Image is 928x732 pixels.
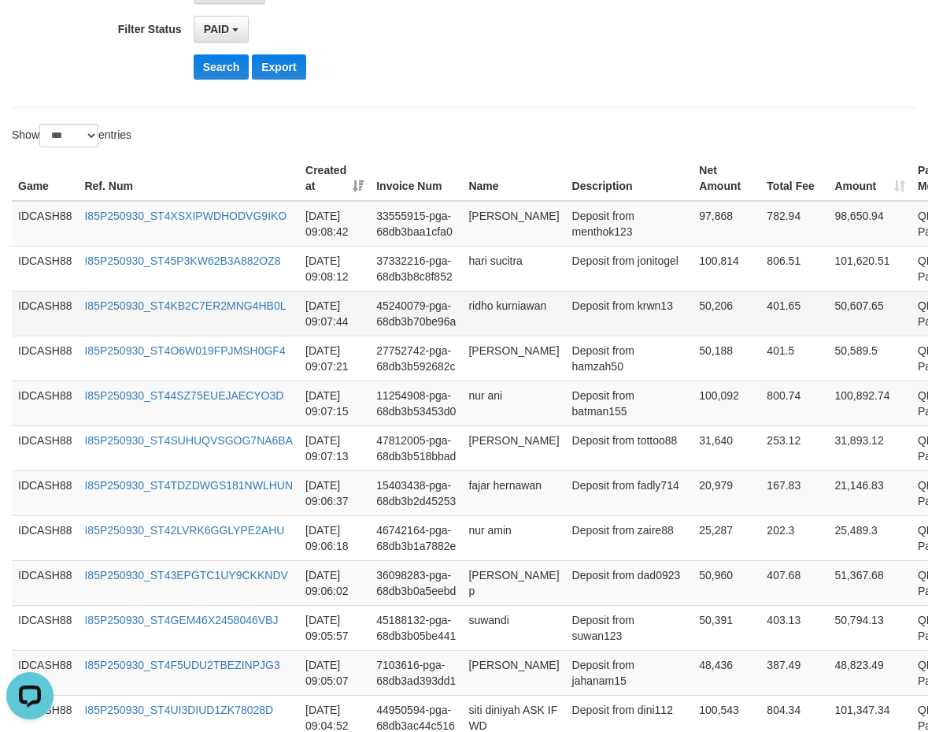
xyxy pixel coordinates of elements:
a: I85P250930_ST45P3KW62B3A882OZ8 [84,255,280,267]
td: [DATE] 09:06:37 [299,470,370,515]
td: 50,607.65 [828,291,911,336]
td: [DATE] 09:07:21 [299,336,370,381]
td: Deposit from dad0923 [566,560,693,605]
td: 101,620.51 [828,246,911,291]
a: I85P250930_ST4UI3DIUD1ZK78028D [84,704,273,716]
td: [DATE] 09:08:42 [299,201,370,247]
td: ridho kurniawan [462,291,565,336]
td: Deposit from fadly714 [566,470,693,515]
th: Description [566,156,693,201]
td: [DATE] 09:06:18 [299,515,370,560]
td: IDCASH88 [12,560,78,605]
td: 401.65 [760,291,828,336]
td: suwandi [462,605,565,650]
a: I85P250930_ST4TDZDWGS181NWLHUN [84,479,293,492]
td: 36098283-pga-68db3b0a5eebd [370,560,462,605]
a: I85P250930_ST4XSXIPWDHODVG9IKO [84,210,287,222]
th: Total Fee [760,156,828,201]
td: 51,367.68 [828,560,911,605]
td: Deposit from krwn13 [566,291,693,336]
td: Deposit from zaire88 [566,515,693,560]
td: 387.49 [760,650,828,695]
button: Export [252,54,305,80]
td: [DATE] 09:08:12 [299,246,370,291]
td: IDCASH88 [12,605,78,650]
td: 11254908-pga-68db3b53453d0 [370,381,462,425]
td: 50,589.5 [828,336,911,381]
td: IDCASH88 [12,291,78,336]
td: 167.83 [760,470,828,515]
td: Deposit from jonitogel [566,246,693,291]
td: 100,092 [693,381,760,425]
td: 48,436 [693,650,760,695]
td: IDCASH88 [12,336,78,381]
td: 48,823.49 [828,650,911,695]
td: 100,892.74 [828,381,911,425]
td: hari sucitra [462,246,565,291]
th: Amount: activate to sort column ascending [828,156,911,201]
td: [DATE] 09:07:44 [299,291,370,336]
td: Deposit from tottoo88 [566,425,693,470]
a: I85P250930_ST4SUHUQVSGOG7NA6BA [84,434,293,447]
span: PAID [204,23,229,35]
td: 21,146.83 [828,470,911,515]
td: IDCASH88 [12,381,78,425]
td: [DATE] 09:07:15 [299,381,370,425]
td: 253.12 [760,425,828,470]
label: Show entries [12,124,131,147]
td: 25,489.3 [828,515,911,560]
td: 46742164-pga-68db3b1a7882e [370,515,462,560]
td: 20,979 [693,470,760,515]
td: [DATE] 09:05:57 [299,605,370,650]
td: [PERSON_NAME] [462,201,565,247]
td: 15403438-pga-68db3b2d45253 [370,470,462,515]
th: Net Amount [693,156,760,201]
td: Deposit from hamzah50 [566,336,693,381]
td: nur amin [462,515,565,560]
td: 37332216-pga-68db3b8c8f852 [370,246,462,291]
td: Deposit from jahanam15 [566,650,693,695]
th: Created at: activate to sort column ascending [299,156,370,201]
a: I85P250930_ST4F5UDU2TBEZINPJG3 [84,659,279,671]
a: I85P250930_ST4KB2C7ER2MNG4HB0L [84,299,286,312]
td: fajar hernawan [462,470,565,515]
select: Showentries [39,124,98,147]
td: 25,287 [693,515,760,560]
td: 50,206 [693,291,760,336]
td: 50,960 [693,560,760,605]
th: Ref. Num [78,156,299,201]
td: 45240079-pga-68db3b70be96a [370,291,462,336]
td: [PERSON_NAME] [462,336,565,381]
td: 50,188 [693,336,760,381]
td: 31,893.12 [828,425,911,470]
td: 7103616-pga-68db3ad393dd1 [370,650,462,695]
td: [PERSON_NAME] p [462,560,565,605]
td: 403.13 [760,605,828,650]
td: 50,794.13 [828,605,911,650]
td: nur ani [462,381,565,425]
td: 800.74 [760,381,828,425]
a: I85P250930_ST4O6W019FPJMSH0GF4 [84,344,285,357]
button: Search [194,54,250,80]
td: IDCASH88 [12,201,78,247]
td: IDCASH88 [12,425,78,470]
th: Name [462,156,565,201]
button: PAID [194,16,249,43]
td: 401.5 [760,336,828,381]
a: I85P250930_ST4GEM46X2458046VBJ [84,614,278,626]
a: I85P250930_ST44SZ75EUEJAECYO3D [84,389,283,402]
td: 97,868 [693,201,760,247]
td: 31,640 [693,425,760,470]
td: [DATE] 09:07:13 [299,425,370,470]
td: Deposit from suwan123 [566,605,693,650]
td: 98,650.94 [828,201,911,247]
td: 27752742-pga-68db3b592682c [370,336,462,381]
td: 33555915-pga-68db3baa1cfa0 [370,201,462,247]
td: 782.94 [760,201,828,247]
td: 407.68 [760,560,828,605]
td: [DATE] 09:05:07 [299,650,370,695]
td: 45188132-pga-68db3b05be441 [370,605,462,650]
td: 806.51 [760,246,828,291]
button: Open LiveChat chat widget [6,6,54,54]
td: [PERSON_NAME] [462,650,565,695]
